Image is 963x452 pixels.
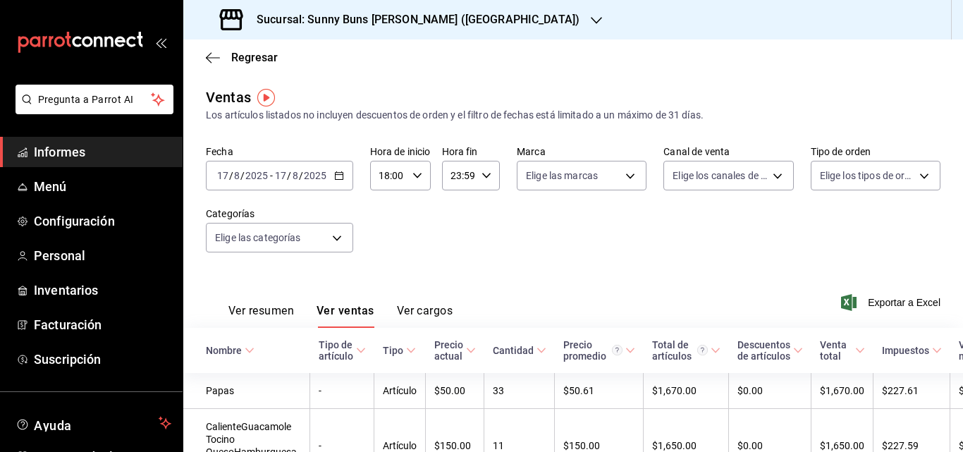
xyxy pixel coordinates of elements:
[257,13,579,26] font: Sucursal: Sunny Buns [PERSON_NAME] ([GEOGRAPHIC_DATA])
[383,386,417,397] font: Artículo
[206,146,233,157] font: Fecha
[292,170,299,181] input: --
[493,441,504,452] font: 11
[563,441,600,452] font: $150.00
[34,283,98,298] font: Inventarios
[34,317,102,332] font: Facturación
[434,441,471,452] font: $150.00
[697,345,708,355] svg: El total de artículos considera cambios de precios en los artículos así como costos adicionales p...
[206,345,254,356] span: Nombre
[820,170,921,181] font: Elige los tipos de orden
[319,386,321,397] font: -
[206,51,278,64] button: Regresar
[663,146,730,157] font: Canal de venta
[434,339,463,362] font: Precio actual
[233,170,240,181] input: --
[383,345,416,356] span: Tipo
[206,89,251,106] font: Ventas
[737,339,790,362] font: Descuentos de artículos
[34,248,85,263] font: Personal
[34,352,101,367] font: Suscripción
[34,179,67,194] font: Menú
[493,345,534,356] font: Cantidad
[38,94,134,105] font: Pregunta a Parrot AI
[270,170,273,181] font: -
[612,345,622,355] svg: Precio promedio = Total artículos / cantidad
[844,294,940,311] button: Exportar a Excel
[442,146,478,157] font: Hora fin
[383,441,417,452] font: Artículo
[397,304,453,317] font: Ver cargos
[240,170,245,181] font: /
[526,170,598,181] font: Elige las marcas
[652,386,697,397] font: $1,670.00
[882,441,919,452] font: $227.59
[811,146,871,157] font: Tipo de orden
[820,339,865,362] span: Venta total
[155,37,166,48] button: abrir_cajón_menú
[245,170,269,181] input: ----
[206,109,704,121] font: Los artículos listados no incluyen descuentos de orden y el filtro de fechas está limitado a un m...
[493,386,504,397] font: 33
[820,386,864,397] font: $1,670.00
[673,170,785,181] font: Elige los canales de venta
[434,386,465,397] font: $50.00
[820,339,847,362] font: Venta total
[882,386,919,397] font: $227.61
[319,339,353,362] font: Tipo de artículo
[383,345,403,356] font: Tipo
[257,89,275,106] img: Marcador de información sobre herramientas
[206,208,254,219] font: Categorías
[370,146,431,157] font: Hora de inicio
[517,146,546,157] font: Marca
[16,85,173,114] button: Pregunta a Parrot AI
[737,386,763,397] font: $0.00
[228,303,453,328] div: pestañas de navegación
[34,214,115,228] font: Configuración
[231,51,278,64] font: Regresar
[287,170,291,181] font: /
[563,339,635,362] span: Precio promedio
[737,339,803,362] span: Descuentos de artículos
[737,441,763,452] font: $0.00
[216,170,229,181] input: --
[215,232,301,243] font: Elige las categorías
[434,339,476,362] span: Precio actual
[319,441,321,452] font: -
[820,441,864,452] font: $1,650.00
[10,102,173,117] a: Pregunta a Parrot AI
[868,297,940,308] font: Exportar a Excel
[652,441,697,452] font: $1,650.00
[34,145,85,159] font: Informes
[652,339,692,362] font: Total de artículos
[206,345,242,356] font: Nombre
[228,304,294,317] font: Ver resumen
[319,339,366,362] span: Tipo de artículo
[317,304,374,317] font: Ver ventas
[34,418,72,433] font: Ayuda
[882,345,929,356] font: Impuestos
[493,345,546,356] span: Cantidad
[563,386,594,397] font: $50.61
[229,170,233,181] font: /
[652,339,720,362] span: Total de artículos
[206,386,234,397] font: Papas
[563,339,606,362] font: Precio promedio
[274,170,287,181] input: --
[303,170,327,181] input: ----
[882,345,942,356] span: Impuestos
[299,170,303,181] font: /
